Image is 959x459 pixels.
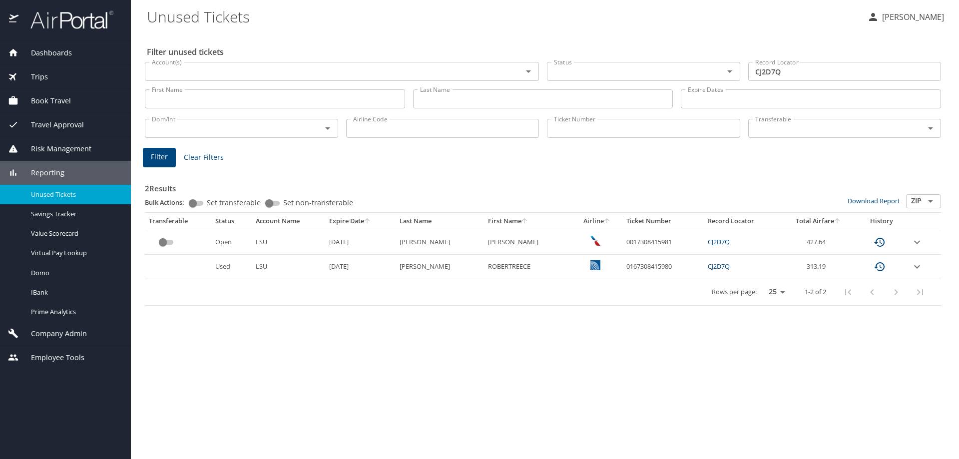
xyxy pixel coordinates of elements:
td: Open [211,230,252,254]
span: Unused Tickets [31,190,119,199]
th: Record Locator [704,213,781,230]
h2: Filter unused tickets [147,44,943,60]
button: Open [521,64,535,78]
button: Filter [143,148,176,167]
span: Travel Approval [18,119,84,130]
span: Set transferable [207,199,261,206]
span: Value Scorecard [31,229,119,238]
span: Savings Tracker [31,209,119,219]
span: Virtual Pay Lookup [31,248,119,258]
th: Airline [572,213,622,230]
span: Dashboards [18,47,72,58]
a: Download Report [848,196,900,205]
th: First Name [484,213,572,230]
th: Expire Date [325,213,396,230]
button: sort [364,218,371,225]
button: sort [604,218,611,225]
th: Account Name [252,213,325,230]
th: Status [211,213,252,230]
td: 0017308415981 [622,230,704,254]
img: airportal-logo.png [19,10,113,29]
span: Company Admin [18,328,87,339]
button: Open [924,194,938,208]
td: LSU [252,230,325,254]
span: Filter [151,151,168,163]
h1: Unused Tickets [147,1,859,32]
button: Open [321,121,335,135]
button: sort [521,218,528,225]
span: Risk Management [18,143,91,154]
span: Clear Filters [184,151,224,164]
p: 1-2 of 2 [805,289,826,295]
td: ROBERTREECE [484,255,572,279]
span: Book Travel [18,95,71,106]
td: LSU [252,255,325,279]
div: Transferable [149,217,207,226]
span: Domo [31,268,119,278]
th: Last Name [396,213,484,230]
button: expand row [911,236,923,248]
p: Bulk Actions: [145,198,192,207]
select: rows per page [761,285,789,300]
button: Open [723,64,737,78]
span: Reporting [18,167,64,178]
th: Ticket Number [622,213,704,230]
td: [PERSON_NAME] [396,230,484,254]
span: Set non-transferable [283,199,353,206]
img: United Airlines [590,260,600,270]
table: custom pagination table [145,213,941,306]
a: CJ2D7Q [708,237,730,246]
button: Open [924,121,938,135]
span: Prime Analytics [31,307,119,317]
th: History [856,213,907,230]
span: Trips [18,71,48,82]
a: CJ2D7Q [708,262,730,271]
p: [PERSON_NAME] [879,11,944,23]
span: IBank [31,288,119,297]
button: sort [834,218,841,225]
td: [DATE] [325,230,396,254]
td: [DATE] [325,255,396,279]
td: 427.64 [781,230,856,254]
td: Used [211,255,252,279]
h3: 2 Results [145,177,941,194]
img: American Airlines [590,236,600,246]
button: expand row [911,261,923,273]
button: Clear Filters [180,148,228,167]
td: 313.19 [781,255,856,279]
th: Total Airfare [781,213,856,230]
span: Employee Tools [18,352,84,363]
button: [PERSON_NAME] [863,8,948,26]
td: 0167308415980 [622,255,704,279]
td: [PERSON_NAME] [484,230,572,254]
p: Rows per page: [712,289,757,295]
img: icon-airportal.png [9,10,19,29]
td: [PERSON_NAME] [396,255,484,279]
